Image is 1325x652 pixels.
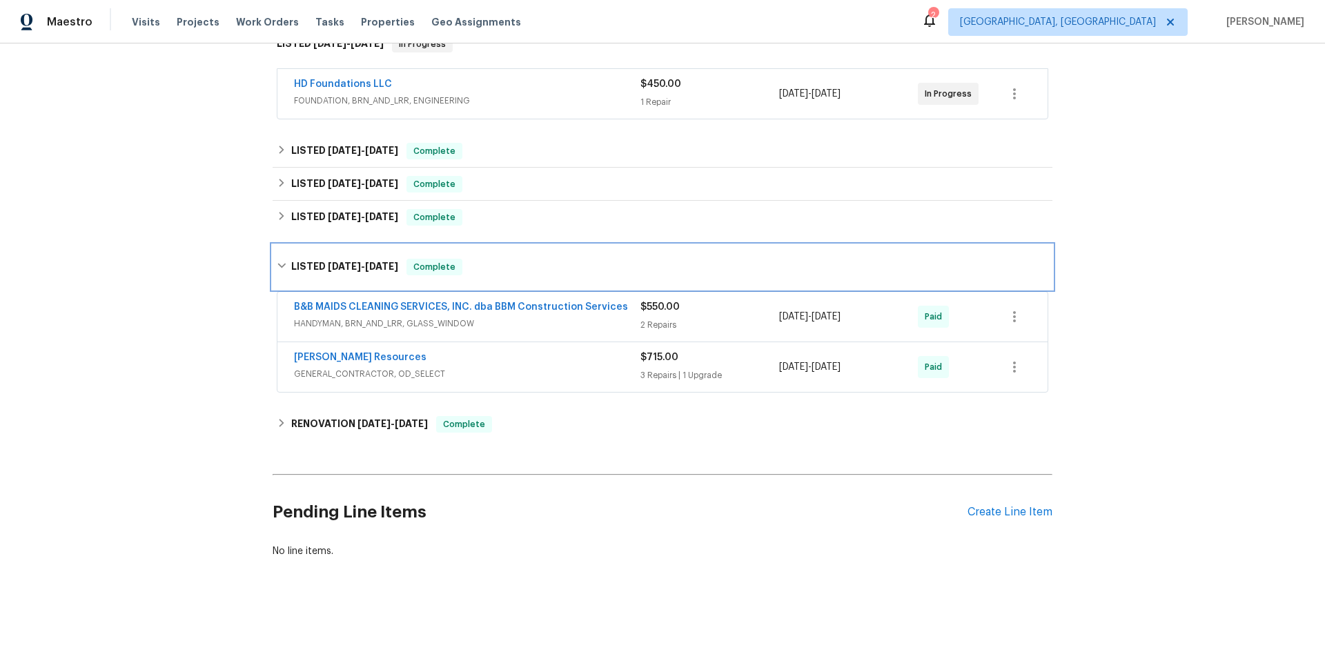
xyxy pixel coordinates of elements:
span: Tasks [315,17,344,27]
span: $550.00 [640,302,680,312]
span: [DATE] [365,146,398,155]
div: LISTED [DATE]-[DATE]Complete [273,201,1052,234]
h6: RENOVATION [291,416,428,433]
span: Complete [408,210,461,224]
div: 2 [928,8,938,22]
div: LISTED [DATE]-[DATE]Complete [273,168,1052,201]
span: - [328,261,398,271]
span: Maestro [47,15,92,29]
span: [DATE] [779,89,808,99]
span: - [779,87,841,101]
h6: LISTED [291,176,398,192]
span: In Progress [393,37,451,51]
span: - [357,419,428,428]
a: [PERSON_NAME] Resources [294,353,426,362]
a: B&B MAIDS CLEANING SERVICES, INC. dba BBM Construction Services [294,302,628,312]
span: [DATE] [365,179,398,188]
span: [DATE] [812,362,841,372]
a: HD Foundations LLC [294,79,392,89]
span: FOUNDATION, BRN_AND_LRR, ENGINEERING [294,94,640,108]
span: Complete [408,144,461,158]
span: - [328,146,398,155]
span: - [313,39,384,48]
span: [PERSON_NAME] [1221,15,1304,29]
span: Paid [925,360,948,374]
span: [DATE] [328,261,361,271]
div: 1 Repair [640,95,779,109]
span: Complete [408,260,461,274]
span: [DATE] [365,261,398,271]
span: Complete [408,177,461,191]
span: [DATE] [351,39,384,48]
span: [DATE] [812,312,841,322]
div: No line items. [273,544,1052,558]
span: [DATE] [328,179,361,188]
h6: LISTED [277,36,384,52]
h2: Pending Line Items [273,480,968,544]
div: LISTED [DATE]-[DATE]Complete [273,135,1052,168]
div: Create Line Item [968,506,1052,519]
span: [DATE] [328,212,361,221]
span: [DATE] [779,312,808,322]
span: GENERAL_CONTRACTOR, OD_SELECT [294,367,640,381]
h6: LISTED [291,259,398,275]
div: LISTED [DATE]-[DATE]Complete [273,245,1052,289]
h6: LISTED [291,143,398,159]
span: - [328,212,398,221]
span: Projects [177,15,219,29]
span: $715.00 [640,353,678,362]
span: HANDYMAN, BRN_AND_LRR, GLASS_WINDOW [294,317,640,330]
div: 3 Repairs | 1 Upgrade [640,368,779,382]
div: RENOVATION [DATE]-[DATE]Complete [273,408,1052,441]
span: [DATE] [357,419,391,428]
span: In Progress [925,87,977,101]
span: $450.00 [640,79,681,89]
span: Complete [438,417,491,431]
span: [DATE] [328,146,361,155]
span: [DATE] [779,362,808,372]
div: LISTED [DATE]-[DATE]In Progress [273,22,1052,66]
span: - [328,179,398,188]
span: [DATE] [395,419,428,428]
span: [DATE] [812,89,841,99]
span: - [779,310,841,324]
span: Visits [132,15,160,29]
span: [GEOGRAPHIC_DATA], [GEOGRAPHIC_DATA] [960,15,1156,29]
span: Properties [361,15,415,29]
span: Geo Assignments [431,15,521,29]
div: 2 Repairs [640,318,779,332]
h6: LISTED [291,209,398,226]
span: [DATE] [313,39,346,48]
span: Work Orders [236,15,299,29]
span: - [779,360,841,374]
span: [DATE] [365,212,398,221]
span: Paid [925,310,948,324]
